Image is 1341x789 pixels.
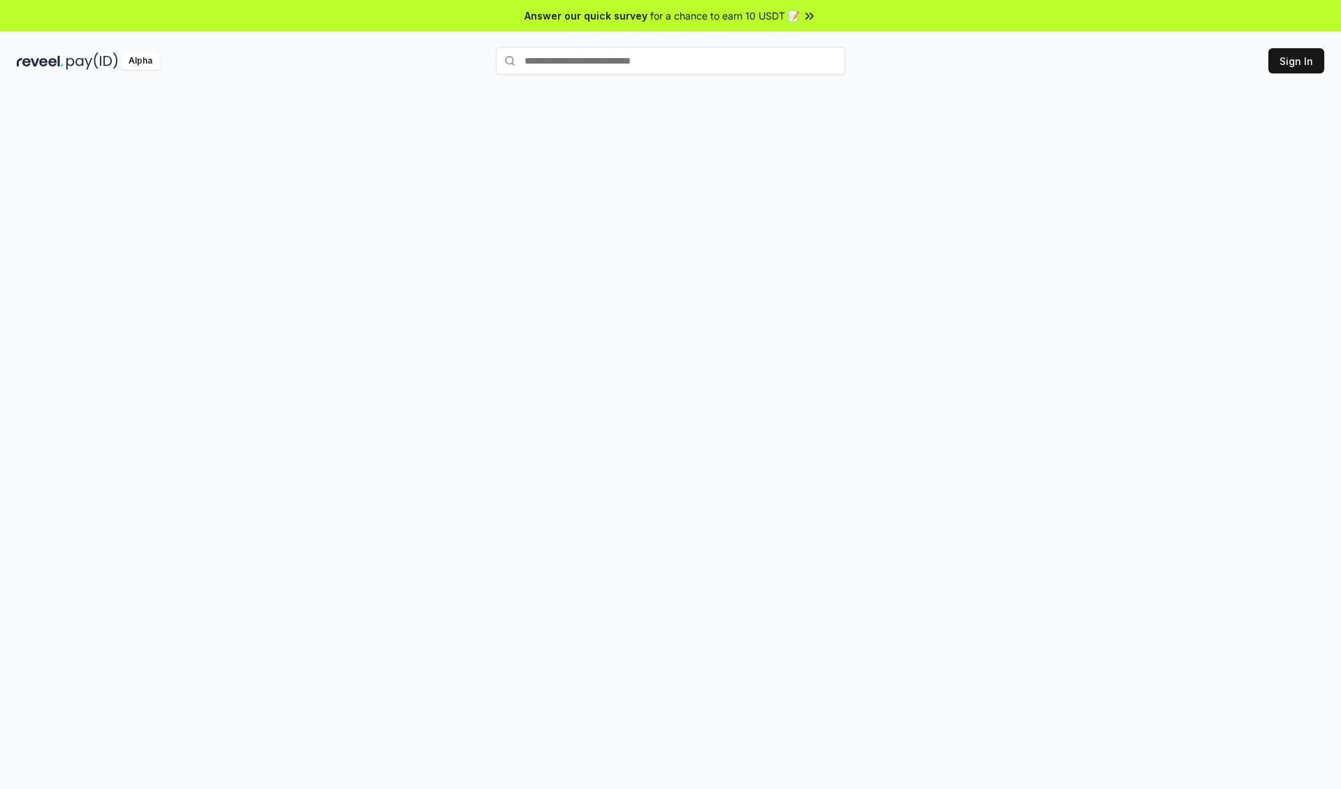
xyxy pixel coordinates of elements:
div: Alpha [121,52,160,70]
span: Answer our quick survey [525,8,647,23]
img: reveel_dark [17,52,64,70]
img: pay_id [66,52,118,70]
button: Sign In [1268,48,1324,73]
span: for a chance to earn 10 USDT 📝 [650,8,800,23]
